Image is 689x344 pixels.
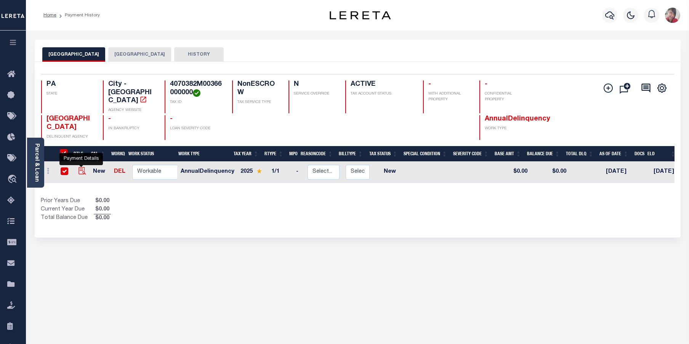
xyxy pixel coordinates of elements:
span: - [108,116,111,122]
td: AnnualDelinquency [178,162,237,183]
a: Home [43,13,56,18]
a: Parcel & Loan [34,143,39,182]
th: Work Status [125,146,177,162]
span: $0.00 [94,214,111,223]
p: SERVICE OVERRIDE [294,91,336,97]
th: ELD: activate to sort column ascending [644,146,678,162]
th: Tax Year: activate to sort column ascending [231,146,261,162]
th: Docs [631,146,644,162]
h4: ACTIVE [351,80,414,89]
span: $0.00 [94,197,111,206]
p: CONFIDENTIAL PROPERTY [485,91,532,103]
p: AGENCY WEBSITE [108,108,155,113]
span: $0.00 [94,206,111,214]
span: - [485,81,487,88]
td: 1/1 [268,162,293,183]
th: &nbsp; [55,146,71,162]
th: Severity Code: activate to sort column ascending [450,146,492,162]
td: [DATE] [603,162,638,183]
th: Total DLQ: activate to sort column ascending [563,146,596,162]
th: ReasonCode: activate to sort column ascending [298,146,336,162]
th: BillType: activate to sort column ascending [336,146,366,162]
td: New [373,162,407,183]
th: WorkQ [108,146,125,162]
h4: City - [GEOGRAPHIC_DATA] [108,80,155,105]
td: $0.00 [498,162,530,183]
p: WITH ADDITIONAL PROPERTY [428,91,471,103]
p: IN BANKRUPTCY [108,126,155,132]
li: Payment History [56,12,100,19]
h4: N [294,80,336,89]
i: travel_explore [7,175,19,185]
button: [GEOGRAPHIC_DATA] [108,47,171,62]
td: Current Year Due [41,206,94,214]
th: Tax Status: activate to sort column ascending [366,146,401,162]
td: New [90,162,111,183]
th: Work Type [175,146,231,162]
h4: PA [46,80,94,89]
th: MPO [286,146,298,162]
th: RType: activate to sort column ascending [261,146,286,162]
th: As of Date: activate to sort column ascending [596,146,631,162]
th: Balance Due: activate to sort column ascending [524,146,563,162]
p: TAX SERVICE TYPE [237,100,280,105]
p: WORK TYPE [485,126,532,132]
img: logo-dark.svg [330,11,391,19]
td: [DATE] [651,162,678,183]
p: LOAN SEVERITY CODE [170,126,223,132]
div: Payment Details [59,153,103,165]
button: [GEOGRAPHIC_DATA] [42,47,105,62]
span: AnnualDelinquency [485,116,550,122]
p: TAX ID [170,100,223,105]
th: DTLS [71,146,88,162]
p: DELINQUENT AGENCY [46,134,94,140]
p: TAX ACCOUNT STATUS [351,91,414,97]
p: STATE [46,91,94,97]
img: Star.svg [256,169,262,174]
span: [GEOGRAPHIC_DATA] [46,116,90,131]
th: Base Amt: activate to sort column ascending [492,146,524,162]
td: Prior Years Due [41,197,94,206]
td: 2025 [237,162,268,183]
th: CAL: activate to sort column ascending [88,146,108,162]
button: HISTORY [174,47,224,62]
h4: NonESCROW [237,80,280,97]
td: $0.00 [530,162,569,183]
span: - [170,116,173,122]
td: Total Balance Due [41,214,94,222]
td: - [293,162,304,183]
h4: 4070382M00366000000 [170,80,223,97]
th: Special Condition: activate to sort column ascending [401,146,450,162]
span: - [428,81,431,88]
a: DEL [114,169,125,174]
th: &nbsp;&nbsp;&nbsp;&nbsp;&nbsp;&nbsp;&nbsp;&nbsp;&nbsp;&nbsp; [41,146,55,162]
